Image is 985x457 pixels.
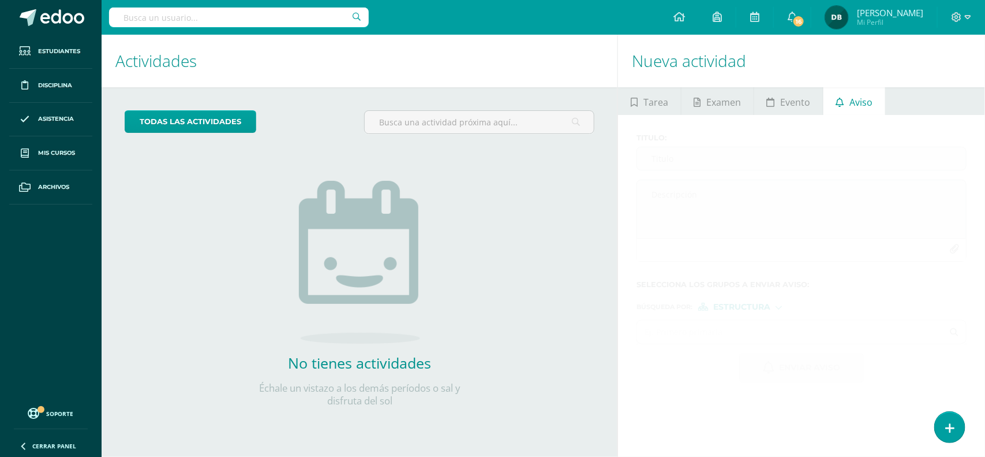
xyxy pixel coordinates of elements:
[792,15,805,28] span: 16
[825,6,848,29] img: 6d5ad99c5053a67dda1ca5e57dc7edce.png
[9,170,92,205] a: Archivos
[125,110,256,133] a: todas las Actividades
[299,181,420,344] img: no_activities.png
[38,183,69,192] span: Archivos
[637,147,966,170] input: Titulo
[850,88,873,116] span: Aviso
[637,321,943,343] input: Ej. Primero primaria
[32,442,76,450] span: Cerrar panel
[857,7,923,18] span: [PERSON_NAME]
[636,280,967,289] label: Selecciona los grupos a enviar aviso :
[823,87,885,115] a: Aviso
[636,304,692,310] span: Búsqueda por :
[38,114,74,124] span: Asistencia
[9,69,92,103] a: Disciplina
[9,136,92,170] a: Mis cursos
[38,81,72,90] span: Disciplina
[9,103,92,137] a: Asistencia
[365,111,594,133] input: Busca una actividad próxima aquí...
[780,88,810,116] span: Evento
[115,35,604,87] h1: Actividades
[38,47,80,56] span: Estudiantes
[739,353,864,382] button: Enviar aviso
[38,148,75,158] span: Mis cursos
[636,133,967,142] label: Titulo :
[681,87,754,115] a: Examen
[698,303,785,311] div: [object Object]
[47,410,74,418] span: Soporte
[779,354,840,382] span: Enviar aviso
[9,35,92,69] a: Estudiantes
[713,304,770,310] span: Estructura
[754,87,823,115] a: Evento
[109,8,369,27] input: Busca un usuario...
[244,382,475,407] p: Échale un vistazo a los demás períodos o sal y disfruta del sol
[632,35,971,87] h1: Nueva actividad
[618,87,680,115] a: Tarea
[706,88,741,116] span: Examen
[14,405,88,421] a: Soporte
[643,88,668,116] span: Tarea
[244,353,475,373] h2: No tienes actividades
[857,17,923,27] span: Mi Perfil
